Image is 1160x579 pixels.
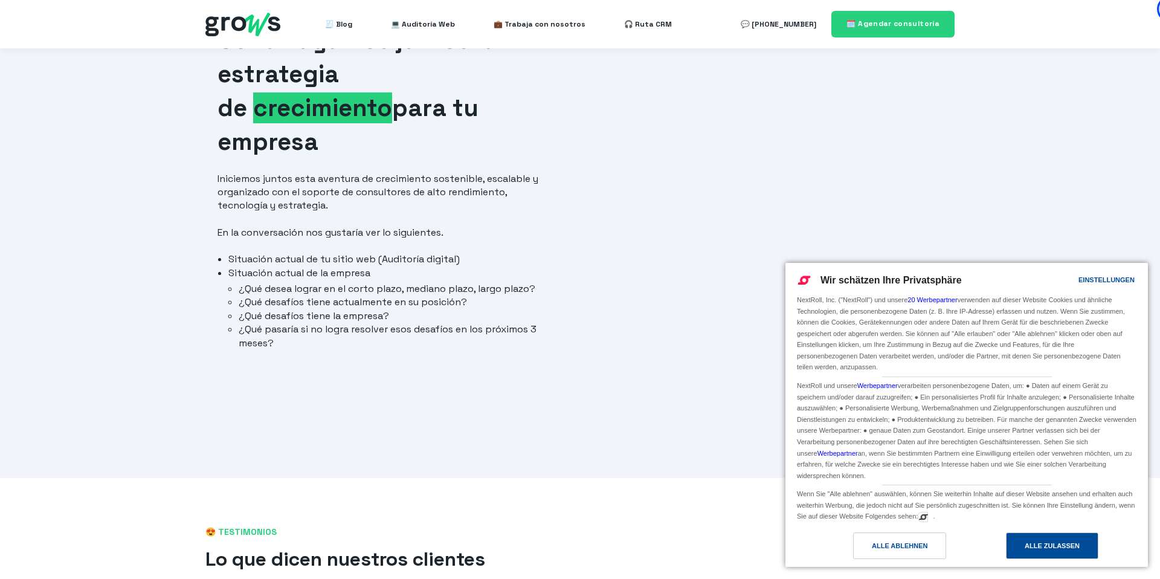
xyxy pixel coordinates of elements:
a: 💼 Trabaja con nosotros [494,12,585,36]
li: Situación actual de la empresa [228,267,559,350]
li: ¿Qué pasaría si no logra resolver esos desafíos en los próximos 3 meses? [239,323,558,350]
h1: Construyamos juntos la estrategia de para tu empresa [217,24,558,159]
h2: Lo que dicen nuestros clientes [205,546,955,573]
a: Einstellungen [1057,270,1086,293]
div: NextRoll und unsere verarbeiten personenbezogene Daten, um: ● Daten auf einem Gerät zu speichern ... [794,377,1139,482]
li: ¿Qué desafíos tiene la empresa? [239,309,558,323]
div: Wenn Sie "Alle ablehnen" auswählen, können Sie weiterhin Inhalte auf dieser Website ansehen und e... [794,485,1139,523]
div: NextRoll, Inc. ("NextRoll") und unsere verwenden auf dieser Website Cookies und ähnliche Technolo... [794,293,1139,374]
p: En la conversación nos gustaría ver lo siguientes. [217,226,558,239]
p: Iniciemos juntos esta aventura de crecimiento sostenible, escalable y organizado con el soporte d... [217,172,558,212]
a: Alle zulassen [967,532,1141,565]
li: ¿Qué desafíos tiene actualmente en su posición? [239,296,558,309]
a: Alle ablehnen [793,532,967,565]
span: 🗓️ Agendar consultoría [846,19,939,28]
li: Situación actual de tu sitio web (Auditoría digital) [228,253,559,266]
img: grows - hubspot [205,13,280,36]
div: Alle ablehnen [872,539,927,552]
div: Einstellungen [1078,273,1135,286]
a: 🗓️ Agendar consultoría [831,11,955,37]
a: 🧾 Blog [325,12,352,36]
a: Werbepartner [817,450,858,457]
div: Alle zulassen [1025,539,1080,552]
a: 💻 Auditoría Web [391,12,455,36]
li: ¿Qué desea lograr en el corto plazo, mediano plazo, largo plazo? [239,282,558,296]
span: Wir schätzen Ihre Privatsphäre [820,275,962,285]
span: 😍 TESTIMONIOS [205,526,955,539]
a: Werbepartner [857,382,898,389]
a: 💬 [PHONE_NUMBER] [741,12,816,36]
span: crecimiento [253,92,392,123]
a: 20 Werbepartner [907,296,957,303]
a: 🎧 Ruta CRM [624,12,672,36]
